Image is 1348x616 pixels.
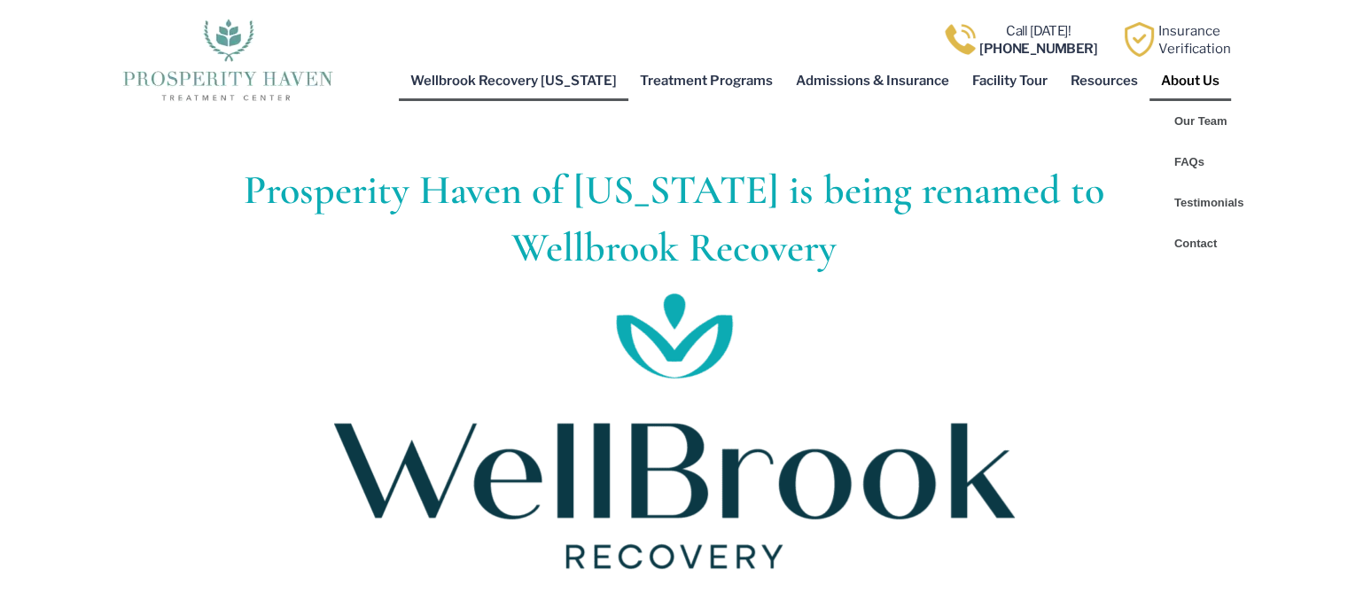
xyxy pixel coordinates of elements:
[165,161,1184,276] h1: Prosperity Haven of [US_STATE] is being renamed to Wellbrook Recovery
[943,22,978,57] img: Call one of Prosperity Haven's dedicated counselors today so we can help you overcome addiction
[784,60,961,101] a: Admissions & Insurance
[117,14,338,103] img: The logo for Prosperity Haven Addiction Recovery Center.
[1149,60,1231,101] a: About Us
[1149,101,1265,264] ul: About Us
[1122,22,1157,57] img: Learn how Prosperity Haven, a verified substance abuse center can help you overcome your addiction
[628,60,784,101] a: Treatment Programs
[1158,23,1231,57] a: InsuranceVerification
[961,60,1059,101] a: Facility Tour
[334,293,1015,569] img: Logo for WellBrook Recovery in Ohio featuring teal and dark blue text with a stylized leaf symbol...
[1149,101,1265,142] a: Our Team
[1059,60,1149,101] a: Resources
[399,60,628,101] a: Wellbrook Recovery [US_STATE]
[979,23,1097,57] a: Call [DATE]![PHONE_NUMBER]
[979,41,1097,57] b: [PHONE_NUMBER]
[1149,223,1265,264] a: Contact
[1149,142,1265,183] a: FAQs
[1149,183,1265,223] a: Testimonials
